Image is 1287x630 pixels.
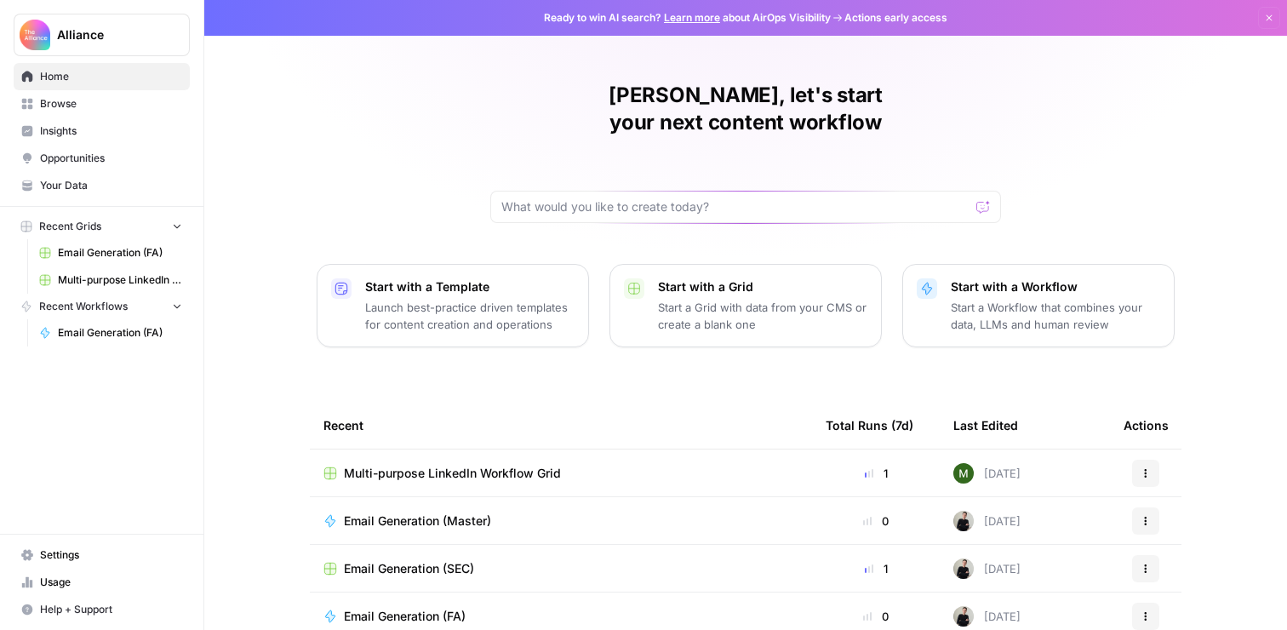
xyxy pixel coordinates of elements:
input: What would you like to create today? [501,198,970,215]
button: Help + Support [14,596,190,623]
a: Email Generation (FA) [31,319,190,346]
span: Insights [40,123,182,139]
a: Email Generation (SEC) [323,560,798,577]
p: Start with a Template [365,278,575,295]
div: 0 [826,608,926,625]
span: Ready to win AI search? about AirOps Visibility [544,10,831,26]
span: Recent Grids [39,219,101,234]
a: Multi-purpose LinkedIn Workflow Grid [31,266,190,294]
img: rzyuksnmva7rad5cmpd7k6b2ndco [953,606,974,627]
span: Email Generation (Master) [344,513,491,530]
span: Browse [40,96,182,112]
a: Email Generation (FA) [323,608,798,625]
div: Total Runs (7d) [826,402,913,449]
span: Usage [40,575,182,590]
button: Recent Grids [14,214,190,239]
div: [DATE] [953,511,1021,531]
span: Home [40,69,182,84]
div: [DATE] [953,558,1021,579]
button: Recent Workflows [14,294,190,319]
img: rzyuksnmva7rad5cmpd7k6b2ndco [953,558,974,579]
div: Actions [1124,402,1169,449]
img: l5bw1boy7i1vzeyb5kvp5qo3zmc4 [953,463,974,484]
span: Alliance [57,26,160,43]
p: Start a Grid with data from your CMS or create a blank one [658,299,867,333]
a: Home [14,63,190,90]
div: 1 [826,560,926,577]
div: [DATE] [953,606,1021,627]
span: Actions early access [844,10,947,26]
button: Start with a GridStart a Grid with data from your CMS or create a blank one [609,264,882,347]
span: Multi-purpose LinkedIn Workflow Grid [344,465,561,482]
div: Last Edited [953,402,1018,449]
a: Browse [14,90,190,117]
a: Multi-purpose LinkedIn Workflow Grid [323,465,798,482]
span: Recent Workflows [39,299,128,314]
span: Multi-purpose LinkedIn Workflow Grid [58,272,182,288]
a: Opportunities [14,145,190,172]
div: 1 [826,465,926,482]
button: Workspace: Alliance [14,14,190,56]
span: Settings [40,547,182,563]
span: Help + Support [40,602,182,617]
span: Email Generation (SEC) [344,560,474,577]
button: Start with a WorkflowStart a Workflow that combines your data, LLMs and human review [902,264,1175,347]
a: Insights [14,117,190,145]
p: Start with a Workflow [951,278,1160,295]
span: Email Generation (FA) [344,608,466,625]
p: Start with a Grid [658,278,867,295]
a: Learn more [664,11,720,24]
a: Your Data [14,172,190,199]
div: [DATE] [953,463,1021,484]
a: Email Generation (Master) [323,513,798,530]
div: 0 [826,513,926,530]
span: Your Data [40,178,182,193]
span: Opportunities [40,151,182,166]
img: rzyuksnmva7rad5cmpd7k6b2ndco [953,511,974,531]
a: Usage [14,569,190,596]
img: Alliance Logo [20,20,50,50]
a: Settings [14,541,190,569]
span: Email Generation (FA) [58,325,182,341]
p: Start a Workflow that combines your data, LLMs and human review [951,299,1160,333]
div: Recent [323,402,798,449]
p: Launch best-practice driven templates for content creation and operations [365,299,575,333]
span: Email Generation (FA) [58,245,182,261]
h1: [PERSON_NAME], let's start your next content workflow [490,82,1001,136]
a: Email Generation (FA) [31,239,190,266]
button: Start with a TemplateLaunch best-practice driven templates for content creation and operations [317,264,589,347]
